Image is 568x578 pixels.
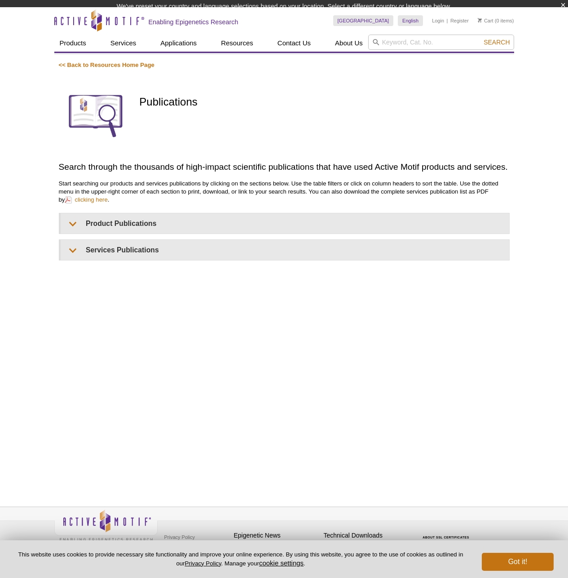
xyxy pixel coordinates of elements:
h4: Epigenetic News [234,532,319,539]
a: Products [54,35,92,52]
a: Privacy Policy [185,560,221,567]
a: English [398,15,423,26]
h4: Technical Downloads [324,532,409,539]
a: Register [450,18,469,24]
p: This website uses cookies to provide necessary site functionality and improve your online experie... [14,551,467,568]
summary: Product Publications [61,213,509,234]
li: (0 items) [478,15,514,26]
h1: Publications [139,96,509,109]
input: Keyword, Cat. No. [368,35,514,50]
h2: Enabling Epigenetics Research [149,18,238,26]
img: Publications [59,78,133,152]
a: Privacy Policy [162,530,197,544]
p: Start searching our products and services publications by clicking on the sections below. Use the... [59,180,510,204]
h2: Search through the thousands of high-impact scientific publications that have used Active Motif p... [59,161,510,173]
span: Search [484,39,510,46]
a: << Back to Resources Home Page [59,62,154,68]
a: ABOUT SSL CERTIFICATES [423,536,469,539]
a: Services [105,35,142,52]
button: cookie settings [259,559,304,567]
a: Login [432,18,444,24]
img: Your Cart [478,18,482,22]
table: Click to Verify - This site chose Symantec SSL for secure e-commerce and confidential communicati... [414,523,481,543]
img: Active Motif, [54,507,158,543]
a: clicking here [65,195,107,204]
button: Search [481,38,512,46]
button: Got it! [482,553,554,571]
img: Change Here [300,7,324,28]
a: Resources [216,35,259,52]
a: About Us [330,35,368,52]
a: [GEOGRAPHIC_DATA] [333,15,394,26]
a: Applications [155,35,202,52]
li: | [447,15,448,26]
a: Contact Us [272,35,316,52]
a: Cart [478,18,493,24]
summary: Services Publications [61,240,509,260]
